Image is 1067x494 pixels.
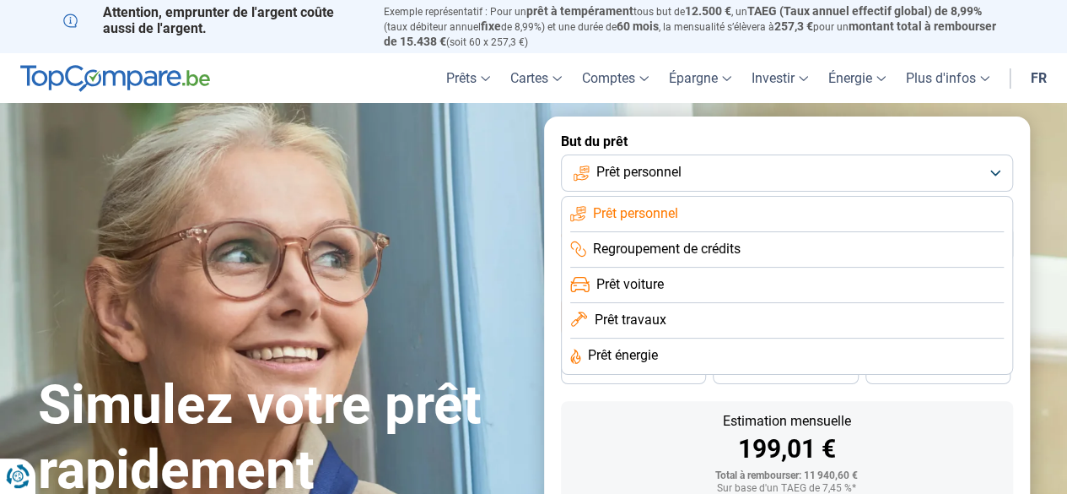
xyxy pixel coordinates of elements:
span: Regroupement de crédits [593,240,741,258]
button: Prêt personnel [561,155,1013,192]
span: Prêt personnel [593,204,678,223]
span: Prêt personnel [596,163,682,182]
span: 30 mois [767,366,804,377]
a: Énergie [818,53,896,103]
p: Attention, emprunter de l'argent coûte aussi de l'argent. [63,4,364,36]
a: Plus d'infos [896,53,1000,103]
a: fr [1021,53,1057,103]
a: Comptes [572,53,659,103]
span: 12.500 € [685,4,731,18]
a: Épargne [659,53,741,103]
p: Exemple représentatif : Pour un tous but de , un (taux débiteur annuel de 8,99%) et une durée de ... [384,4,1005,49]
span: 36 mois [615,366,652,377]
span: fixe [481,19,501,33]
span: Prêt voiture [596,275,664,294]
span: Prêt énergie [588,346,658,365]
span: prêt à tempérament [526,4,633,18]
span: Prêt travaux [594,311,666,329]
a: Investir [741,53,818,103]
div: Estimation mensuelle [574,415,1000,428]
span: 24 mois [919,366,957,377]
a: Prêts [436,53,500,103]
span: TAEG (Taux annuel effectif global) de 8,99% [747,4,982,18]
div: 199,01 € [574,437,1000,462]
span: 60 mois [617,19,659,33]
div: Total à rembourser: 11 940,60 € [574,470,1000,482]
label: But du prêt [561,133,1013,149]
span: 257,3 € [774,19,813,33]
span: montant total à rembourser de 15.438 € [384,19,996,48]
a: Cartes [500,53,572,103]
img: TopCompare [20,65,210,92]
